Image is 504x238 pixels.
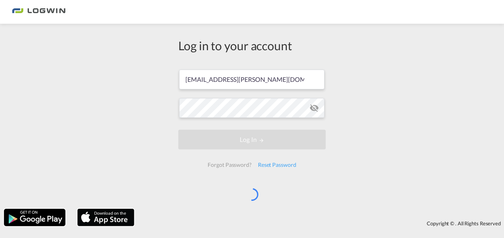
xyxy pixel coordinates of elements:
[255,158,300,172] div: Reset Password
[12,3,65,21] img: 2761ae10d95411efa20a1f5e0282d2d7.png
[179,70,325,89] input: Enter email/phone number
[178,130,326,149] button: LOGIN
[309,103,319,113] md-icon: icon-eye-off
[204,158,254,172] div: Forgot Password?
[138,217,504,230] div: Copyright © . All Rights Reserved
[76,208,135,227] img: apple.png
[178,37,326,54] div: Log in to your account
[3,208,66,227] img: google.png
